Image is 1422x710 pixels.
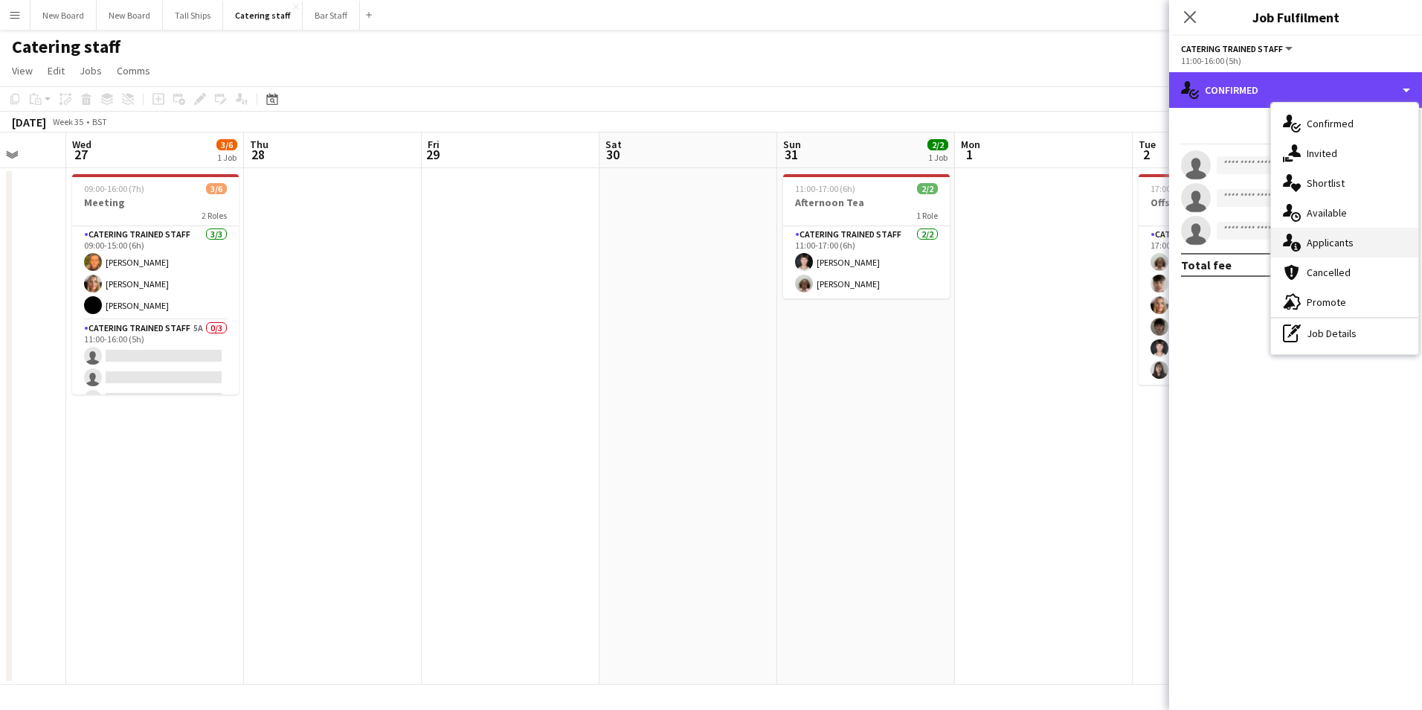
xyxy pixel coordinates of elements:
[72,226,239,320] app-card-role: Catering trained staff3/309:00-15:00 (6h)[PERSON_NAME][PERSON_NAME][PERSON_NAME]
[6,61,39,80] a: View
[30,1,97,30] button: New Board
[1139,138,1156,151] span: Tue
[927,139,948,150] span: 2/2
[206,183,227,194] span: 3/6
[783,196,950,209] h3: Afternoon Tea
[1139,226,1305,385] app-card-role: Catering trained staff6/617:00-23:00 (6h)[PERSON_NAME][PERSON_NAME][PERSON_NAME][PERSON_NAME][PER...
[49,116,86,127] span: Week 35
[117,64,150,77] span: Comms
[795,183,855,194] span: 11:00-17:00 (6h)
[917,183,938,194] span: 2/2
[202,210,227,221] span: 2 Roles
[1169,72,1422,108] div: Confirmed
[1271,319,1418,348] div: Job Details
[42,61,71,80] a: Edit
[1181,258,1232,272] div: Total fee
[12,36,120,58] h1: Catering staff
[605,138,622,151] span: Sat
[1181,43,1283,54] span: Catering trained staff
[428,138,440,151] span: Fri
[163,1,223,30] button: Tall Ships
[1271,228,1418,258] div: Applicants
[1271,258,1418,287] div: Cancelled
[916,210,938,221] span: 1 Role
[216,139,237,150] span: 3/6
[1139,174,1305,385] app-job-card: 17:00-23:00 (6h)6/6Offshore Europe Reception1 RoleCatering trained staff6/617:00-23:00 (6h)[PERSO...
[217,152,237,163] div: 1 Job
[223,1,303,30] button: Catering staff
[250,138,268,151] span: Thu
[72,174,239,394] app-job-card: 09:00-16:00 (7h)3/6Meeting2 RolesCatering trained staff3/309:00-15:00 (6h)[PERSON_NAME][PERSON_NA...
[1271,198,1418,228] div: Available
[1271,109,1418,138] div: Confirmed
[72,196,239,209] h3: Meeting
[97,1,163,30] button: New Board
[781,146,801,163] span: 31
[425,146,440,163] span: 29
[1181,55,1410,66] div: 11:00-16:00 (5h)
[1181,43,1295,54] button: Catering trained staff
[303,1,360,30] button: Bar Staff
[603,146,622,163] span: 30
[959,146,980,163] span: 1
[72,138,91,151] span: Wed
[111,61,156,80] a: Comms
[70,146,91,163] span: 27
[48,64,65,77] span: Edit
[80,64,102,77] span: Jobs
[961,138,980,151] span: Mon
[928,152,948,163] div: 1 Job
[1271,138,1418,168] div: Invited
[1151,183,1211,194] span: 17:00-23:00 (6h)
[783,226,950,298] app-card-role: Catering trained staff2/211:00-17:00 (6h)[PERSON_NAME][PERSON_NAME]
[248,146,268,163] span: 28
[92,116,107,127] div: BST
[1271,168,1418,198] div: Shortlist
[1136,146,1156,163] span: 2
[1139,196,1305,209] h3: Offshore Europe Reception
[12,64,33,77] span: View
[74,61,108,80] a: Jobs
[12,115,46,129] div: [DATE]
[1271,287,1418,317] div: Promote
[783,174,950,298] app-job-card: 11:00-17:00 (6h)2/2Afternoon Tea1 RoleCatering trained staff2/211:00-17:00 (6h)[PERSON_NAME][PERS...
[783,138,801,151] span: Sun
[72,320,239,414] app-card-role: Catering trained staff5A0/311:00-16:00 (5h)
[84,183,144,194] span: 09:00-16:00 (7h)
[1169,7,1422,27] h3: Job Fulfilment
